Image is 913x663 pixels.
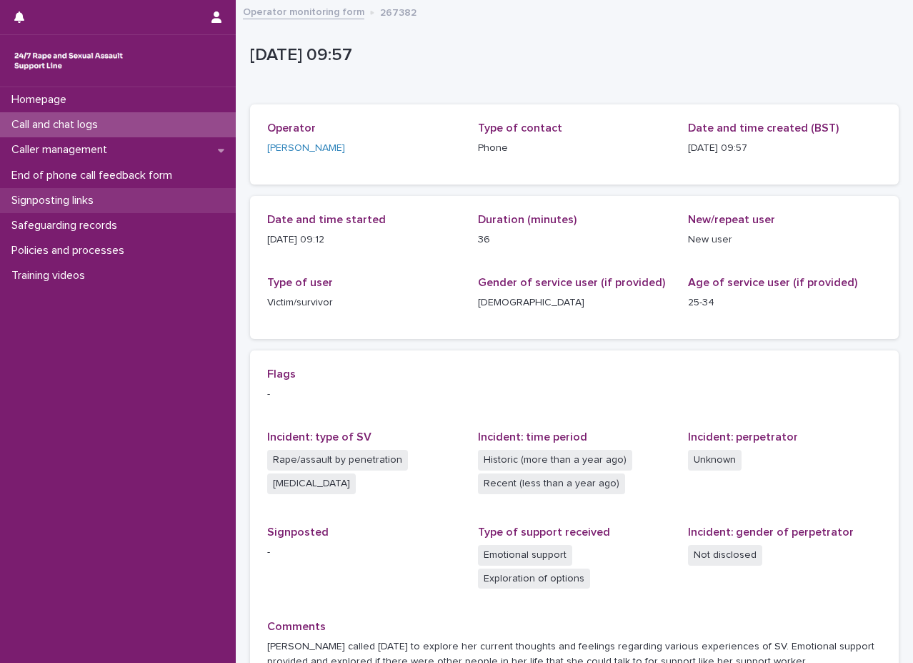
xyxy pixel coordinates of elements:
a: Operator monitoring form [243,3,364,19]
p: [DATE] 09:12 [267,232,461,247]
p: Homepage [6,93,78,107]
span: Incident: perpetrator [688,431,798,443]
span: Recent (less than a year ago) [478,473,625,494]
span: Historic (more than a year ago) [478,450,632,471]
p: 36 [478,232,672,247]
p: - [267,545,461,560]
span: Incident: time period [478,431,587,443]
span: Incident: gender of perpetrator [688,526,854,538]
p: End of phone call feedback form [6,169,184,182]
span: Incident: type of SV [267,431,371,443]
span: Date and time started [267,214,386,225]
p: Victim/survivor [267,295,461,310]
span: Unknown [688,450,742,471]
p: Signposting links [6,194,105,207]
p: [DEMOGRAPHIC_DATA] [478,295,672,310]
span: Not disclosed [688,545,762,566]
span: Type of contact [478,122,562,134]
span: New/repeat user [688,214,775,225]
span: [MEDICAL_DATA] [267,473,356,494]
p: Call and chat logs [6,118,109,132]
p: [DATE] 09:57 [250,45,893,66]
span: Flags [267,368,296,380]
p: New user [688,232,882,247]
span: Signposted [267,526,329,538]
span: Exploration of options [478,569,590,589]
span: Duration (minutes) [478,214,577,225]
span: Date and time created (BST) [688,122,839,134]
span: Operator [267,122,316,134]
span: Emotional support [478,545,572,566]
span: Type of support received [478,526,610,538]
p: Training videos [6,269,96,283]
p: Safeguarding records [6,219,129,232]
p: Phone [478,141,672,156]
p: [DATE] 09:57 [688,141,882,156]
img: rhQMoQhaT3yELyF149Cw [11,46,126,75]
span: Rape/assault by penetration [267,450,408,471]
span: Type of user [267,277,333,288]
a: [PERSON_NAME] [267,141,345,156]
span: Comments [267,621,326,632]
span: Age of service user (if provided) [688,277,857,288]
p: 267382 [380,4,416,19]
p: Caller management [6,143,119,157]
p: 25-34 [688,295,882,310]
p: - [267,387,882,402]
span: Gender of service user (if provided) [478,277,665,288]
p: Policies and processes [6,244,136,257]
